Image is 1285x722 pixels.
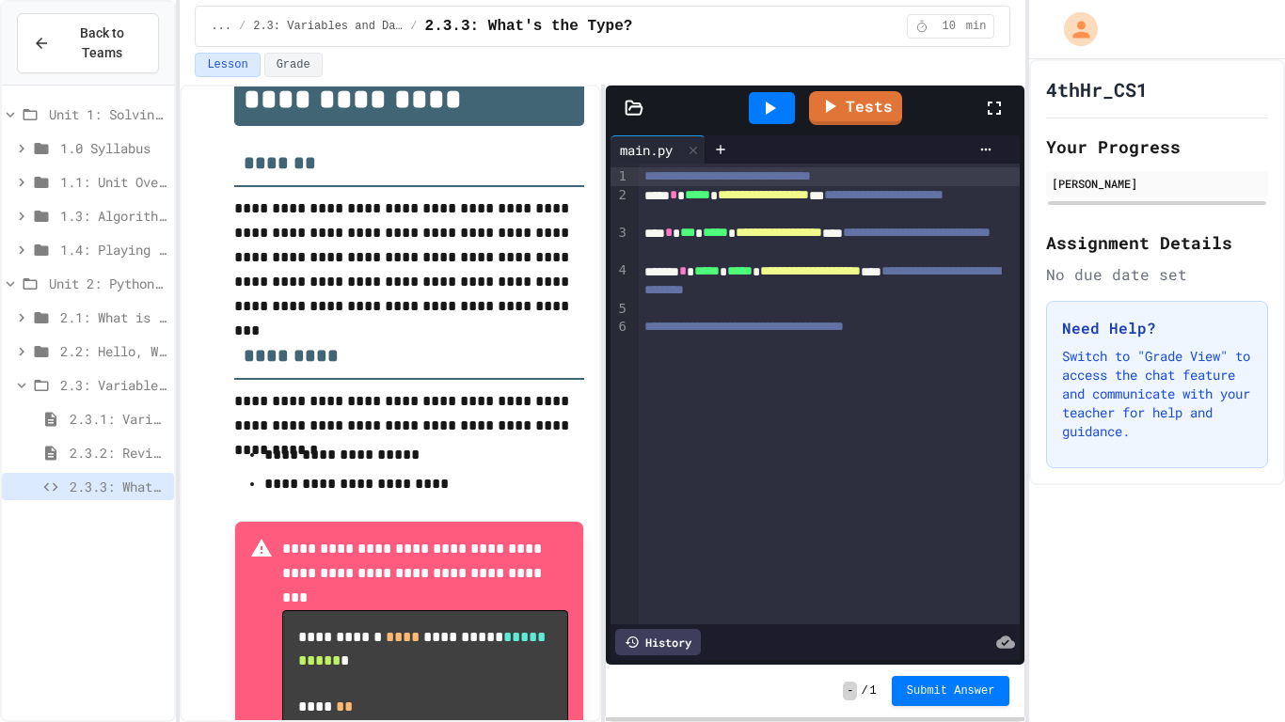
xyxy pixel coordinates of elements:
span: 1.3: Algorithms - from Pseudocode to Flowcharts [60,206,167,226]
div: 6 [611,318,629,337]
div: My Account [1044,8,1103,51]
div: main.py [611,135,706,164]
span: 2.1: What is Code? [60,307,167,327]
span: 2.3: Variables and Data Types [60,375,167,395]
div: 1 [611,167,629,186]
button: Lesson [195,53,260,77]
span: 1.4: Playing Games [60,240,167,259]
div: History [615,629,701,655]
span: 2.3.3: What's the Type? [70,477,167,496]
div: [PERSON_NAME] [1052,175,1262,192]
span: 2.3.3: What's the Type? [425,15,633,38]
span: 10 [934,19,964,34]
a: Tests [809,91,902,125]
span: 1 [870,683,877,698]
span: Back to Teams [61,24,143,63]
div: 5 [611,300,629,319]
span: ... [211,19,231,34]
h1: 4thHr_CS1 [1046,76,1148,102]
h2: Your Progress [1046,133,1268,160]
p: Switch to "Grade View" to access the chat feature and communicate with your teacher for help and ... [1062,347,1252,441]
div: main.py [611,140,682,160]
h3: Need Help? [1062,317,1252,339]
span: / [410,19,417,34]
span: 2.3.1: Variables and Data Types [70,409,167,429]
div: 2 [611,186,629,224]
div: 3 [611,224,629,261]
span: min [966,19,987,34]
span: Unit 2: Python Fundamentals [49,274,167,293]
div: No due date set [1046,263,1268,286]
span: 2.3.2: Review - Variables and Data Types [70,443,167,463]
span: 1.0 Syllabus [60,138,167,158]
span: - [843,682,857,700]
button: Grade [264,53,323,77]
div: 4 [611,261,629,299]
span: 1.1: Unit Overview [60,172,167,192]
span: Submit Answer [907,683,995,698]
button: Back to Teams [17,13,159,73]
span: Unit 1: Solving Problems in Computer Science [49,104,167,124]
span: / [239,19,246,34]
span: 2.2: Hello, World! [60,341,167,361]
h2: Assignment Details [1046,229,1268,256]
button: Submit Answer [892,676,1010,706]
span: 2.3: Variables and Data Types [253,19,403,34]
span: / [861,683,867,698]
